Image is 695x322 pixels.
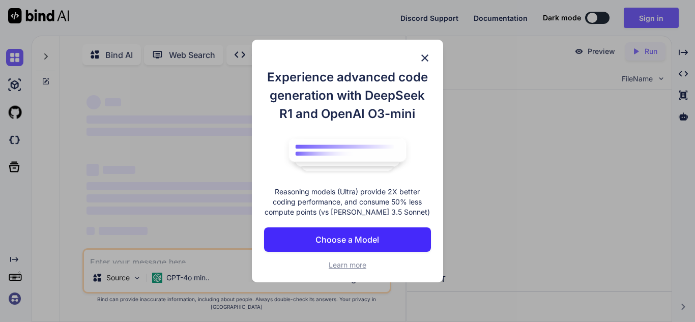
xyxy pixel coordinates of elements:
[315,233,379,246] p: Choose a Model
[264,187,431,217] p: Reasoning models (Ultra) provide 2X better coding performance, and consume 50% less compute point...
[329,260,366,269] span: Learn more
[281,133,414,177] img: bind logo
[419,52,431,64] img: close
[264,227,431,252] button: Choose a Model
[264,68,431,123] h1: Experience advanced code generation with DeepSeek R1 and OpenAI O3-mini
